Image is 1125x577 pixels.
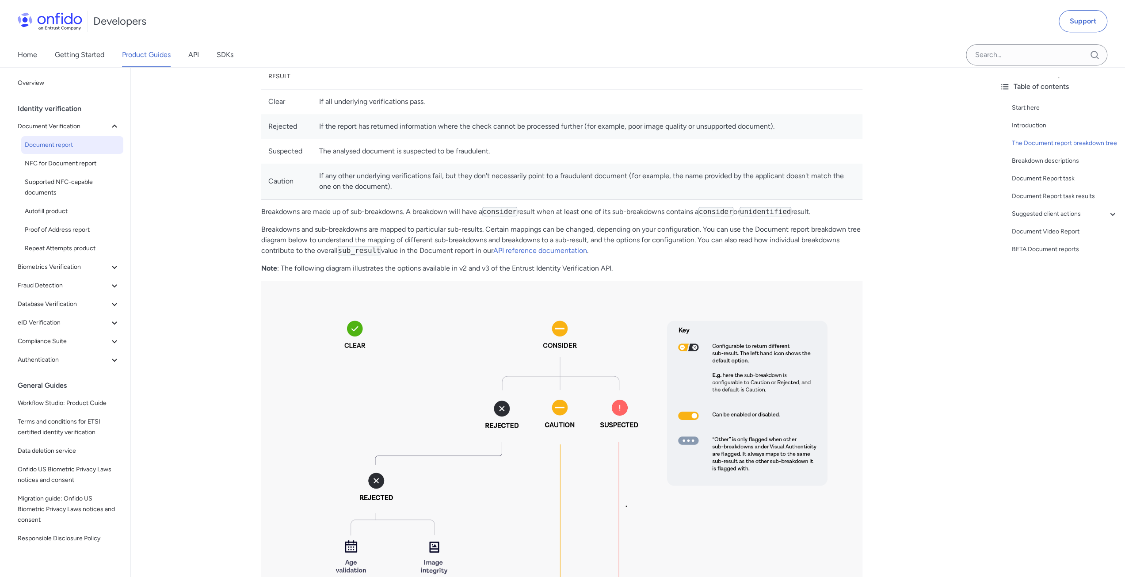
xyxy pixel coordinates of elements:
p: Breakdowns are made up of sub-breakdowns. A breakdown will have a result when at least one of its... [261,206,862,217]
div: Table of contents [999,81,1118,92]
td: If all underlying verifications pass. [312,89,862,114]
a: Onfido US Biometric Privacy Laws notices and consent [14,461,123,489]
button: Authentication [14,351,123,369]
span: Repeat Attempts product [25,243,120,254]
a: Introduction [1012,120,1118,131]
span: NFC for Document report [25,158,120,169]
a: Getting Started [55,42,104,67]
button: Compliance Suite [14,332,123,350]
h1: Developers [93,14,146,28]
p: : The following diagram illustrates the options available in v2 and v3 of the Entrust Identity Ve... [261,263,862,274]
a: API reference documentation [493,246,587,255]
td: If any other underlying verifications fail, but they don't necessarily point to a fraudulent docu... [312,164,862,199]
a: API [188,42,199,67]
code: unidentified [740,207,792,216]
a: Terms and conditions for ETSI certified identity verification [14,413,123,441]
a: NFC for Document report [21,155,123,172]
button: eID Verification [14,314,123,332]
td: If the report has returned information where the check cannot be processed further (for example, ... [312,114,862,139]
a: Support [1059,10,1107,32]
td: Suspected [261,139,312,164]
span: Migration guide: Onfido US Biometric Privacy Laws notices and consent [18,493,120,525]
a: The Document report breakdown tree [1012,138,1118,149]
button: Database Verification [14,295,123,313]
a: Home [18,42,37,67]
td: Clear [261,89,312,114]
button: Fraud Detection [14,277,123,294]
a: Product Guides [122,42,171,67]
span: Proof of Address report [25,225,120,235]
a: Suggested client actions [1012,209,1118,219]
span: Data deletion service [18,446,120,456]
span: Database Verification [18,299,109,310]
code: consider [698,207,733,216]
strong: Note [261,264,277,272]
a: Document Video Report [1012,226,1118,237]
code: consider [482,207,517,216]
a: Responsible Disclosure Policy [14,530,123,547]
a: Autofill product [21,203,123,220]
span: Supported NFC-capable documents [25,177,120,198]
span: Biometrics Verification [18,262,109,272]
a: Overview [14,74,123,92]
p: Breakdowns and sub-breakdowns are mapped to particular sub-results. Certain mappings can be chang... [261,224,862,256]
a: Repeat Attempts product [21,240,123,257]
span: Workflow Studio: Product Guide [18,398,120,409]
a: Data deletion service [14,442,123,460]
a: Breakdown descriptions [1012,156,1118,166]
td: Caution [261,164,312,199]
button: Biometrics Verification [14,258,123,276]
span: Compliance Suite [18,336,109,347]
input: Onfido search input field [966,44,1107,65]
a: BETA Document reports [1012,244,1118,255]
span: Onfido US Biometric Privacy Laws notices and consent [18,464,120,485]
img: Onfido Logo [18,12,82,30]
button: Document Verification [14,118,123,135]
span: Document Verification [18,121,109,132]
a: Start here [1012,103,1118,113]
span: Authentication [18,355,109,365]
div: Identity verification [18,100,127,118]
span: Fraud Detection [18,280,109,291]
th: Sub-result [261,53,312,89]
a: Document report [21,136,123,154]
a: Workflow Studio: Product Guide [14,394,123,412]
td: The analysed document is suspected to be fraudulent. [312,139,862,164]
span: eID Verification [18,317,109,328]
a: Document Report task results [1012,191,1118,202]
span: Autofill product [25,206,120,217]
a: Migration guide: Onfido US Biometric Privacy Laws notices and consent [14,490,123,529]
span: Overview [18,78,120,88]
span: Document report [25,140,120,150]
span: Terms and conditions for ETSI certified identity verification [18,417,120,438]
a: Document Report task [1012,173,1118,184]
span: Responsible Disclosure Policy [18,533,120,544]
div: General Guides [18,377,127,394]
a: Proof of Address report [21,221,123,239]
code: sub_result [338,246,381,255]
a: SDKs [217,42,233,67]
a: Supported NFC-capable documents [21,173,123,202]
td: Rejected [261,114,312,139]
